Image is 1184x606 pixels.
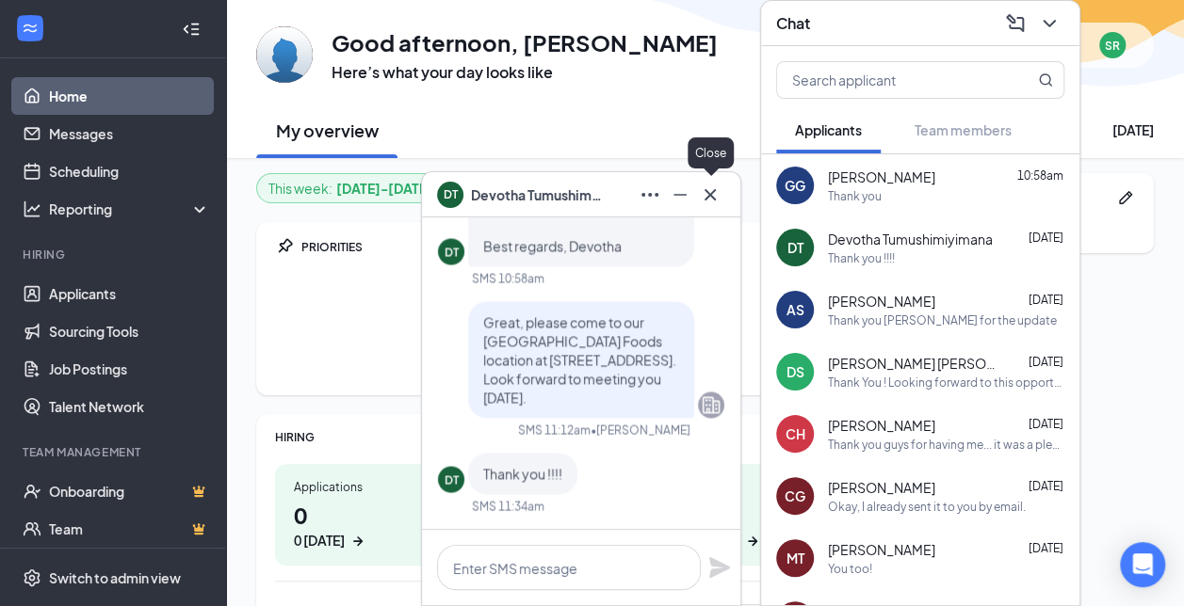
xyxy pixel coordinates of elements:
[472,498,544,514] div: SMS 11:34am
[49,568,181,587] div: Switch to admin view
[301,239,852,255] div: PRIORITIES
[1000,8,1030,39] button: ComposeMessage
[591,422,690,438] span: • [PERSON_NAME]
[1112,120,1154,139] div: [DATE]
[828,292,935,311] span: [PERSON_NAME]
[294,479,439,495] div: Applications
[445,244,459,260] div: DT
[828,416,935,435] span: [PERSON_NAME]
[795,121,862,138] span: Applicants
[777,62,1000,98] input: Search applicant
[49,312,210,350] a: Sourcing Tools
[49,472,210,510] a: OnboardingCrown
[1029,355,1063,369] span: [DATE]
[828,437,1064,453] div: Thank you guys for having me... it was a pleasure meeting the team and learning more about the po...
[471,184,603,205] span: Devotha Tumushimiyimana
[1029,293,1063,307] span: [DATE]
[688,137,734,168] div: Close
[639,183,661,206] svg: Ellipses
[49,115,210,152] a: Messages
[445,471,459,487] div: DT
[828,312,1057,328] div: Thank you [PERSON_NAME] for the update
[349,532,367,550] svg: ArrowRight
[635,180,665,210] button: Ellipses
[695,180,725,210] button: Cross
[828,230,993,248] span: Devotha Tumushimiyimana
[1120,542,1165,587] div: Open Intercom Messenger
[828,540,935,559] span: [PERSON_NAME]
[828,478,935,497] span: [PERSON_NAME]
[1034,8,1064,39] button: ChevronDown
[776,13,810,34] h3: Chat
[49,77,210,115] a: Home
[472,270,544,286] div: SMS 10:58am
[23,199,41,218] svg: Analysis
[49,510,210,548] a: TeamCrown
[1116,188,1135,207] svg: Pen
[665,180,695,210] button: Minimize
[669,183,691,206] svg: Minimize
[828,375,1064,391] div: Thank You ! Looking forward to this opportunity! I'll be looking out for your message.
[1105,38,1120,54] div: SR
[275,237,294,256] svg: Pin
[787,300,804,319] div: AS
[49,350,210,388] a: Job Postings
[483,313,676,406] span: Great, please come to our [GEOGRAPHIC_DATA] Foods location at [STREET_ADDRESS]. Look forward to m...
[256,26,313,83] img: Sarah Rhodd
[786,424,805,443] div: CH
[787,549,804,567] div: MT
[21,19,40,38] svg: WorkstreamLogo
[49,199,211,218] div: Reporting
[332,26,718,58] h1: Good afternoon, [PERSON_NAME]
[1029,479,1063,493] span: [DATE]
[828,499,1026,515] div: Okay, I already sent it to you by email.
[787,362,804,381] div: DS
[49,275,210,312] a: Applicants
[23,568,41,587] svg: Settings
[1038,72,1053,88] svg: MagnifyingGlass
[23,444,206,460] div: Team Management
[332,62,718,83] h3: Here’s what your day looks like
[1029,417,1063,431] span: [DATE]
[828,250,895,266] div: Thank you !!!!
[785,486,805,505] div: CG
[1004,12,1027,35] svg: ComposeMessage
[828,188,882,204] div: Thank you
[1038,12,1061,35] svg: ChevronDown
[828,561,872,577] div: You too!
[49,152,210,190] a: Scheduling
[275,429,852,445] div: HIRING
[787,238,803,257] div: DT
[483,465,562,482] span: Thank you !!!!
[743,532,762,550] svg: ArrowRight
[1029,541,1063,555] span: [DATE]
[294,531,345,550] div: 0 [DATE]
[518,422,591,438] div: SMS 11:12am
[276,119,379,142] h2: My overview
[828,354,997,373] span: [PERSON_NAME] [PERSON_NAME]
[275,464,458,566] a: Applications00 [DATE]ArrowRight
[828,167,935,186] span: [PERSON_NAME]
[915,121,1012,138] span: Team members
[785,176,805,195] div: GG
[1029,231,1063,245] span: [DATE]
[268,178,432,199] div: This week :
[708,556,731,579] svg: Plane
[1017,168,1063,183] span: 10:58am
[336,178,432,199] b: [DATE] - [DATE]
[700,393,722,416] svg: Company
[699,183,722,206] svg: Cross
[49,388,210,425] a: Talent Network
[182,20,201,39] svg: Collapse
[23,247,206,263] div: Hiring
[294,499,439,550] h1: 0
